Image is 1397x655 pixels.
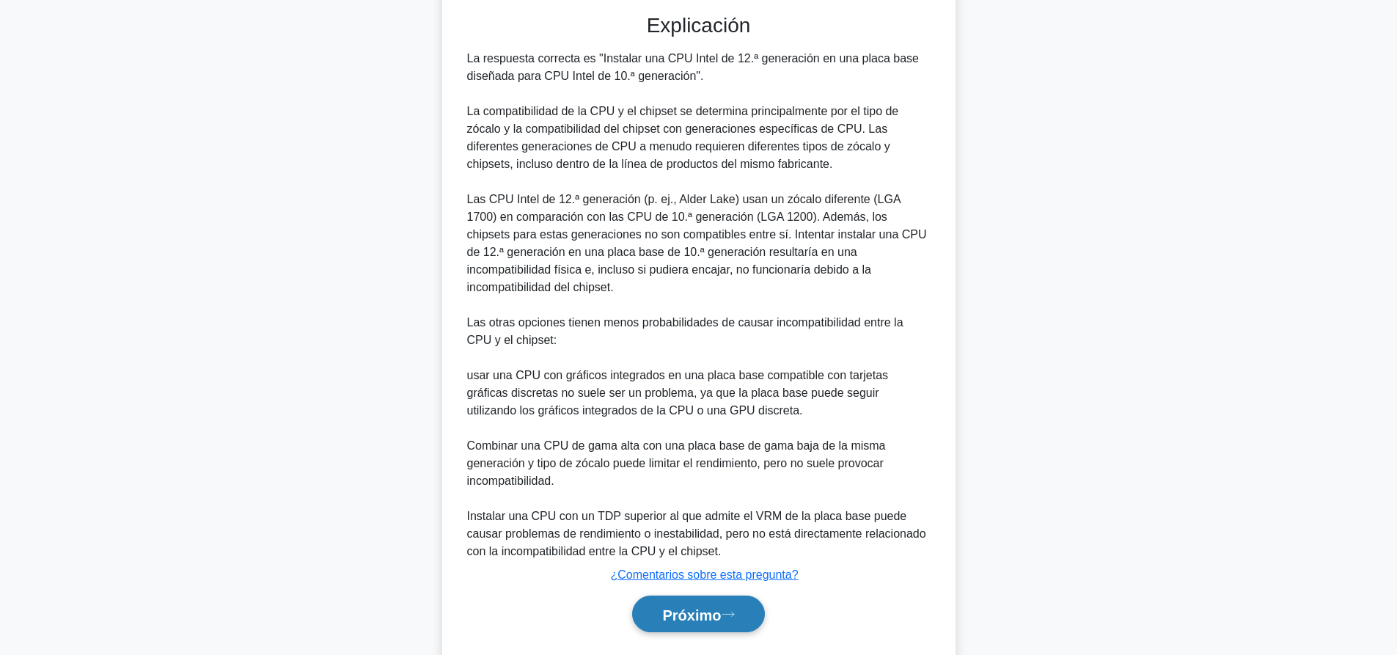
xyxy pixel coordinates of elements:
button: Próximo [632,596,764,633]
font: Instalar una CPU con un TDP superior al que admite el VRM de la placa base puede causar problemas... [467,510,926,557]
font: La compatibilidad de la CPU y el chipset se determina principalmente por el tipo de zócalo y la c... [467,105,899,170]
font: Combinar una CPU de gama alta con una placa base de gama baja de la misma generación y tipo de zó... [467,439,886,487]
font: Las otras opciones tienen menos probabilidades de causar incompatibilidad entre la CPU y el chipset: [467,316,903,346]
font: Explicación [647,14,751,37]
font: La respuesta correcta es "Instalar una CPU Intel de 12.ª generación en una placa base diseñada pa... [467,52,919,82]
font: usar una CPU con gráficos integrados en una placa base compatible con tarjetas gráficas discretas... [467,369,889,417]
a: ¿Comentarios sobre esta pregunta? [610,568,798,581]
font: Las CPU Intel de 12.ª generación (p. ej., Alder Lake) usan un zócalo diferente (LGA 1700) en comp... [467,193,927,293]
font: Próximo [662,607,721,623]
